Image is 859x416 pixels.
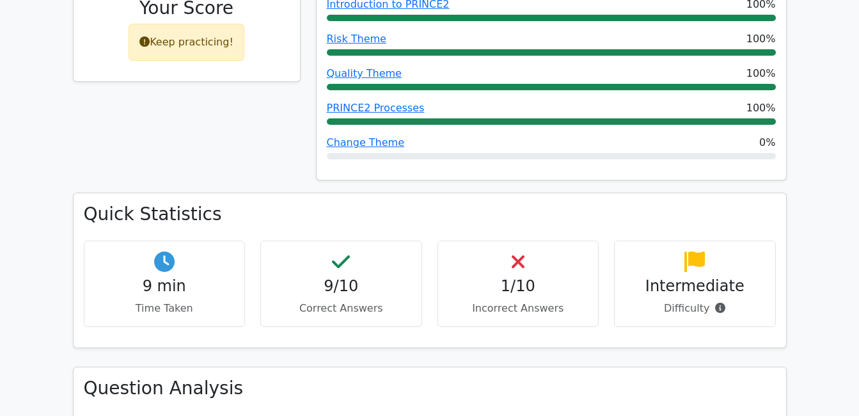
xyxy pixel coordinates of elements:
h3: Quick Statistics [84,204,776,225]
a: Change Theme [327,136,405,148]
div: Keep practicing! [129,24,244,61]
h4: 1/10 [448,277,588,296]
h4: 9 min [95,277,235,296]
h4: Intermediate [625,277,765,296]
span: 0% [759,135,775,150]
p: Difficulty [625,301,765,316]
h3: Question Analysis [84,378,776,399]
a: Quality Theme [327,67,402,79]
h4: 9/10 [271,277,411,296]
span: 100% [746,100,776,116]
p: Incorrect Answers [448,301,588,316]
p: Correct Answers [271,301,411,316]
a: Risk Theme [327,33,386,45]
span: 100% [746,31,776,47]
a: PRINCE2 Processes [327,102,425,114]
span: 100% [746,66,776,81]
p: Time Taken [95,301,235,316]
